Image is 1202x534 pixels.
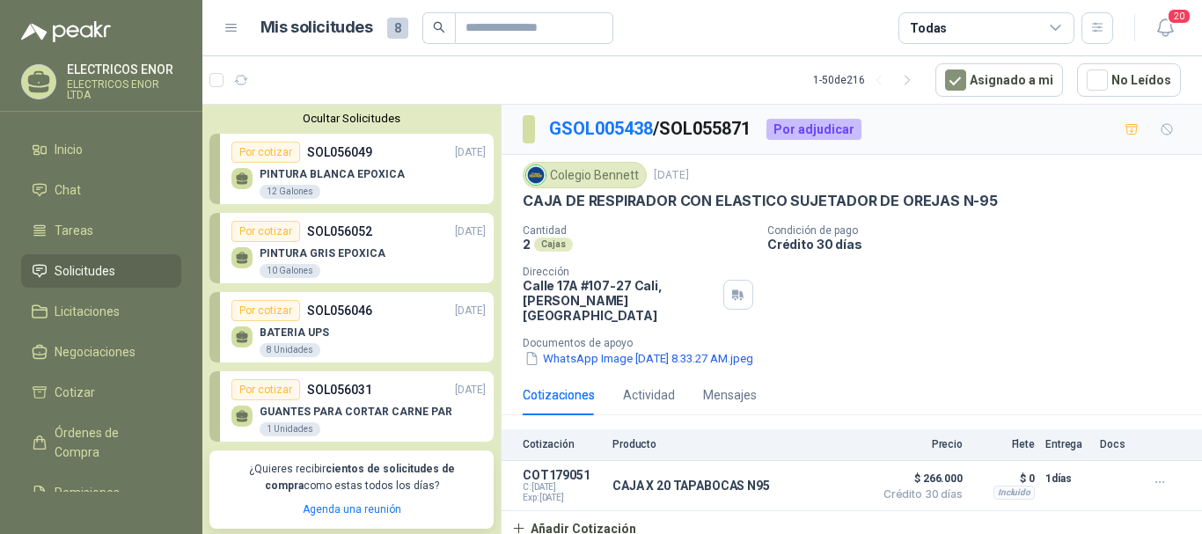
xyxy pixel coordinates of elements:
p: PINTURA GRIS EPOXICA [260,247,385,260]
div: 12 Galones [260,185,320,199]
div: Por cotizar [231,221,300,242]
p: PINTURA BLANCA EPOXICA [260,168,405,180]
img: Company Logo [526,165,546,185]
p: Precio [875,438,963,450]
p: Cotización [523,438,602,450]
p: [DATE] [654,167,689,184]
span: C: [DATE] [523,482,602,493]
p: SOL056049 [307,143,372,162]
p: SOL056031 [307,380,372,399]
div: Actividad [623,385,675,405]
p: 1 días [1045,468,1089,489]
a: Licitaciones [21,295,181,328]
span: Inicio [55,140,83,159]
p: SOL056046 [307,301,372,320]
p: CAJA X 20 TAPABOCAS N95 [612,479,770,493]
p: ¿Quieres recibir como estas todos los días? [220,461,483,494]
div: Colegio Bennett [523,162,647,188]
span: Solicitudes [55,261,115,281]
div: 10 Galones [260,264,320,278]
a: Por cotizarSOL056046[DATE] BATERIA UPS8 Unidades [209,292,494,362]
p: Documentos de apoyo [523,337,1195,349]
div: Todas [910,18,947,38]
div: Por cotizar [231,142,300,163]
a: Agenda una reunión [303,503,401,516]
button: No Leídos [1077,63,1181,97]
span: search [433,21,445,33]
p: ELECTRICOS ENOR [67,63,181,76]
span: Licitaciones [55,302,120,321]
button: WhatsApp Image [DATE] 8.33.27 AM.jpeg [523,349,755,368]
div: Por cotizar [231,300,300,321]
p: [DATE] [455,144,486,161]
p: GUANTES PARA CORTAR CARNE PAR [260,406,452,418]
span: Chat [55,180,81,200]
a: Por cotizarSOL056052[DATE] PINTURA GRIS EPOXICA10 Galones [209,213,494,283]
span: Remisiones [55,483,120,502]
p: [DATE] [455,303,486,319]
p: BATERIA UPS [260,326,329,339]
a: Negociaciones [21,335,181,369]
p: / SOL055871 [549,115,752,143]
div: Por cotizar [231,379,300,400]
div: Mensajes [703,385,757,405]
p: [DATE] [455,382,486,399]
p: ELECTRICOS ENOR LTDA [67,79,181,100]
a: Solicitudes [21,254,181,288]
span: 20 [1167,8,1191,25]
span: Crédito 30 días [875,489,963,500]
div: 1 - 50 de 216 [813,66,921,94]
img: Logo peakr [21,21,111,42]
p: Flete [973,438,1035,450]
p: $ 0 [973,468,1035,489]
a: Por cotizarSOL056031[DATE] GUANTES PARA CORTAR CARNE PAR1 Unidades [209,371,494,442]
p: Crédito 30 días [767,237,1195,252]
div: Cotizaciones [523,385,595,405]
button: Ocultar Solicitudes [209,112,494,125]
p: Producto [612,438,864,450]
p: 2 [523,237,531,252]
button: Asignado a mi [935,63,1063,97]
a: Remisiones [21,476,181,509]
a: Chat [21,173,181,207]
a: Por cotizarSOL056049[DATE] PINTURA BLANCA EPOXICA12 Galones [209,134,494,204]
p: Entrega [1045,438,1089,450]
a: Órdenes de Compra [21,416,181,469]
span: Órdenes de Compra [55,423,165,462]
div: 8 Unidades [260,343,320,357]
p: [DATE] [455,223,486,240]
button: 20 [1149,12,1181,44]
b: cientos de solicitudes de compra [265,463,455,492]
div: Cajas [534,238,573,252]
h1: Mis solicitudes [260,15,373,40]
p: Condición de pago [767,224,1195,237]
div: Por adjudicar [766,119,861,140]
p: CAJA DE RESPIRADOR CON ELASTICO SUJETADOR DE OREJAS N-95 [523,192,998,210]
p: Dirección [523,266,716,278]
span: 8 [387,18,408,39]
p: Cantidad [523,224,753,237]
p: SOL056052 [307,222,372,241]
p: Calle 17A #107-27 Cali , [PERSON_NAME][GEOGRAPHIC_DATA] [523,278,716,323]
div: Incluido [993,486,1035,500]
p: COT179051 [523,468,602,482]
span: $ 266.000 [875,468,963,489]
div: 1 Unidades [260,422,320,436]
a: Cotizar [21,376,181,409]
span: Exp: [DATE] [523,493,602,503]
span: Cotizar [55,383,95,402]
span: Tareas [55,221,93,240]
p: Docs [1100,438,1135,450]
a: Tareas [21,214,181,247]
span: Negociaciones [55,342,136,362]
a: Inicio [21,133,181,166]
a: GSOL005438 [549,118,653,139]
